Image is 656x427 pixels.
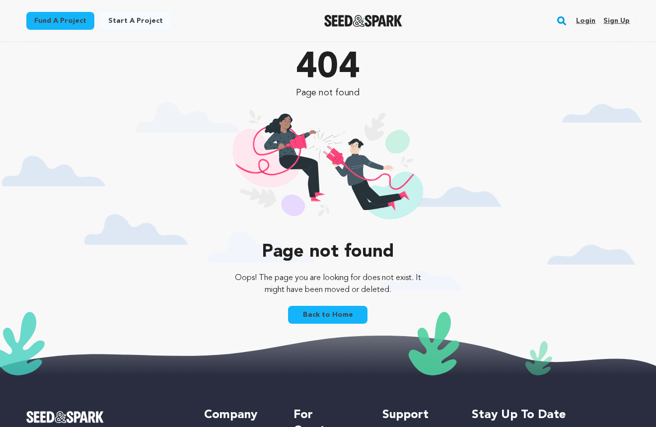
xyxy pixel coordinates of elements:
img: Seed&Spark Logo [26,411,104,423]
h5: Support [382,407,451,423]
p: Page not found [227,242,429,262]
a: Login [576,13,595,29]
h5: Stay up to date [472,407,630,423]
a: Start a project [100,12,171,30]
p: Oops! The page you are looking for does not exist. It might have been moved or deleted. [227,272,429,296]
a: Seed&Spark Homepage [26,411,185,423]
a: Sign up [603,13,630,29]
h5: Company [204,407,273,423]
a: Fund a project [26,12,94,30]
img: 404 illustration [233,110,423,232]
a: Seed&Spark Homepage [324,15,402,27]
img: Seed&Spark Logo Dark Mode [324,15,402,27]
p: 404 [227,50,429,86]
p: Page not found [227,86,429,100]
a: Back to Home [288,306,367,324]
